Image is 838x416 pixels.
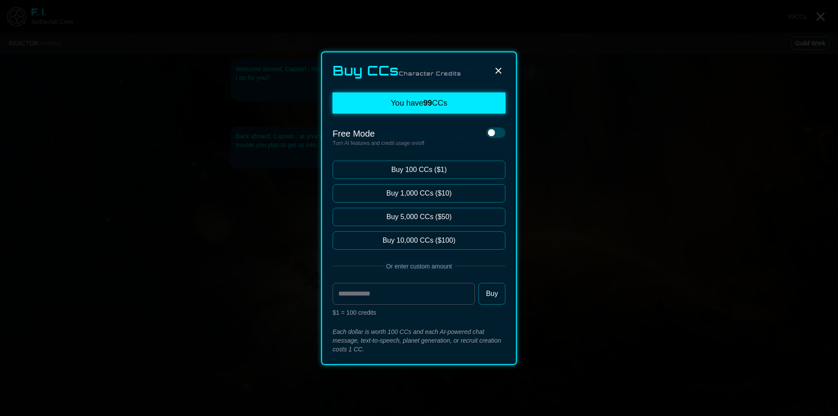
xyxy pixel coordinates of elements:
span: Character Credits [399,70,461,77]
button: Buy 100 CCs ($1) [333,161,505,179]
button: Buy 5,000 CCs ($50) [333,208,505,226]
h2: Buy CCs [333,63,461,79]
span: 99 [423,99,432,107]
p: Each dollar is worth 100 CCs and each AI-powered chat message, text-to-speech, planet generation,... [333,327,505,354]
p: Free Mode [333,127,424,140]
button: Buy 10,000 CCs ($100) [333,231,505,250]
p: $1 = 100 credits [333,308,505,317]
button: Buy 1,000 CCs ($10) [333,184,505,203]
span: Or enter custom amount [383,262,456,271]
button: Buy [478,283,505,305]
div: You have CCs [333,93,505,113]
p: Turn AI features and credit usage on/off [333,140,424,147]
